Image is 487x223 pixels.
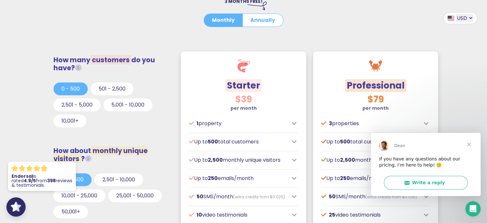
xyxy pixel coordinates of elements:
span: 3 [329,120,332,127]
i: Total customers from whom you request testimonials/reviews. [75,64,82,71]
button: Annually [242,14,283,27]
button: 0 - 500 [53,82,88,95]
span: 50 [197,193,203,200]
button: 10,001+ [53,115,86,127]
button: 10,001 - 25,000 [53,189,105,202]
span: 2,500 [340,156,355,164]
p: Up to total customers [321,138,421,146]
span: 25 [329,211,335,219]
iframe: Intercom live chat [465,201,481,217]
strong: Endorsal [12,173,33,179]
span: 250 [340,175,350,182]
button: 25,001 - 50,000 [108,189,162,202]
span: 10 [197,211,202,219]
span: 1 [197,120,199,127]
i: Unique visitors that view our social proof tools (widgets, FOMO popups or Wall of Love) on your w... [85,155,92,162]
p: Up to monthly unique visitors [189,156,288,164]
img: shrimp.svg [237,59,250,72]
span: Starter [225,79,262,92]
button: Monthly [204,14,243,27]
p: Up to emails/month [321,175,421,182]
button: 2,501 - 5,000 [53,99,101,111]
span: 250 [208,175,218,182]
strong: 4.9/5 [24,177,36,184]
span: $79 [368,93,384,106]
strong: per month [231,105,257,111]
span: (extra credits from $0.025) [233,194,285,200]
iframe: Intercom live chat message [371,133,481,196]
p: SMS/month [321,193,421,201]
span: monthly unique visitors [53,146,148,163]
p: property [189,120,288,127]
button: 50,001+ [53,205,88,218]
strong: 398 [47,177,56,184]
p: video testimonials [321,211,421,219]
span: customers [90,55,131,64]
p: SMS/month [189,193,288,201]
span: (extra credits from $0.025) [365,194,417,200]
p: Up to monthly unique visitors [321,156,421,164]
button: 501 - 2,500 [91,82,134,95]
p: Up to emails/month [189,175,288,182]
span: 500 [340,138,350,145]
p: video testimonials [189,211,288,219]
p: is rated from reviews & testimonials. [12,174,72,187]
span: 500 [208,138,218,145]
span: 2,500 [208,156,223,164]
p: properties [321,120,421,127]
p: Up to total customers [189,138,288,146]
h3: How about ? [53,147,170,163]
span: Professional [345,79,406,92]
h3: How many do you have? [53,56,170,72]
span: 50 [329,193,336,200]
button: 2,501 - 10,000 [94,173,143,186]
img: crab.svg [369,59,382,72]
button: 5,001 - 10,000 [103,99,152,111]
span: $39 [235,93,252,106]
strong: per month [362,105,389,111]
img: arrow-right-down.svg [248,2,267,10]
